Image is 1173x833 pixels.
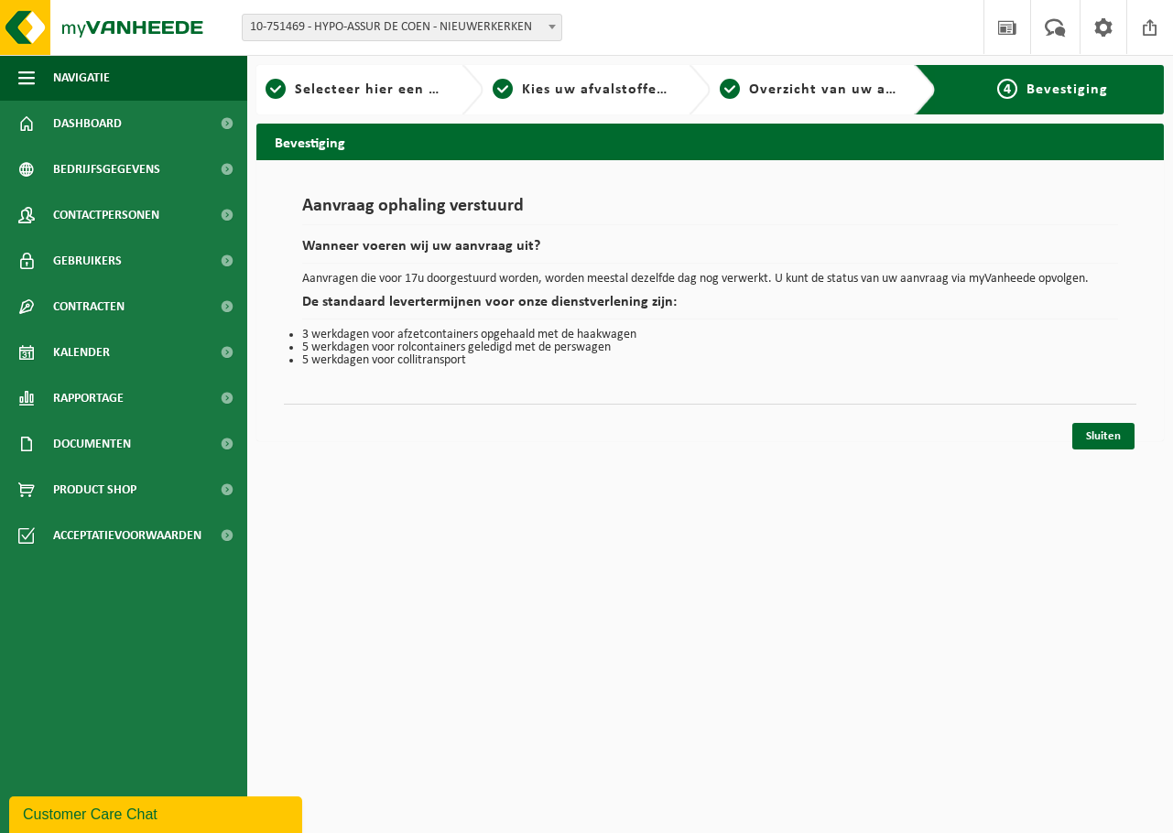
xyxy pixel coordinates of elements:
span: Selecteer hier een vestiging [295,82,493,97]
iframe: chat widget [9,793,306,833]
li: 5 werkdagen voor rolcontainers geledigd met de perswagen [302,341,1118,354]
span: Contracten [53,284,125,330]
a: 2Kies uw afvalstoffen en recipiënten [493,79,674,101]
h2: Bevestiging [256,124,1164,159]
span: 4 [997,79,1017,99]
span: 10-751469 - HYPO-ASSUR DE COEN - NIEUWERKERKEN [242,14,562,41]
span: Kies uw afvalstoffen en recipiënten [522,82,774,97]
span: Navigatie [53,55,110,101]
a: 1Selecteer hier een vestiging [266,79,447,101]
span: Rapportage [53,375,124,421]
span: Contactpersonen [53,192,159,238]
p: Aanvragen die voor 17u doorgestuurd worden, worden meestal dezelfde dag nog verwerkt. U kunt de s... [302,273,1118,286]
span: Acceptatievoorwaarden [53,513,201,558]
li: 3 werkdagen voor afzetcontainers opgehaald met de haakwagen [302,329,1118,341]
a: 3Overzicht van uw aanvraag [720,79,901,101]
span: 2 [493,79,513,99]
a: Sluiten [1072,423,1135,449]
span: Bevestiging [1026,82,1108,97]
span: 3 [720,79,740,99]
span: 1 [266,79,286,99]
h2: De standaard levertermijnen voor onze dienstverlening zijn: [302,295,1118,319]
span: Product Shop [53,467,136,513]
h1: Aanvraag ophaling verstuurd [302,197,1118,225]
span: Bedrijfsgegevens [53,146,160,192]
span: Gebruikers [53,238,122,284]
span: Kalender [53,330,110,375]
span: Documenten [53,421,131,467]
span: Overzicht van uw aanvraag [749,82,942,97]
span: 10-751469 - HYPO-ASSUR DE COEN - NIEUWERKERKEN [243,15,561,40]
span: Dashboard [53,101,122,146]
h2: Wanneer voeren wij uw aanvraag uit? [302,239,1118,264]
li: 5 werkdagen voor collitransport [302,354,1118,367]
